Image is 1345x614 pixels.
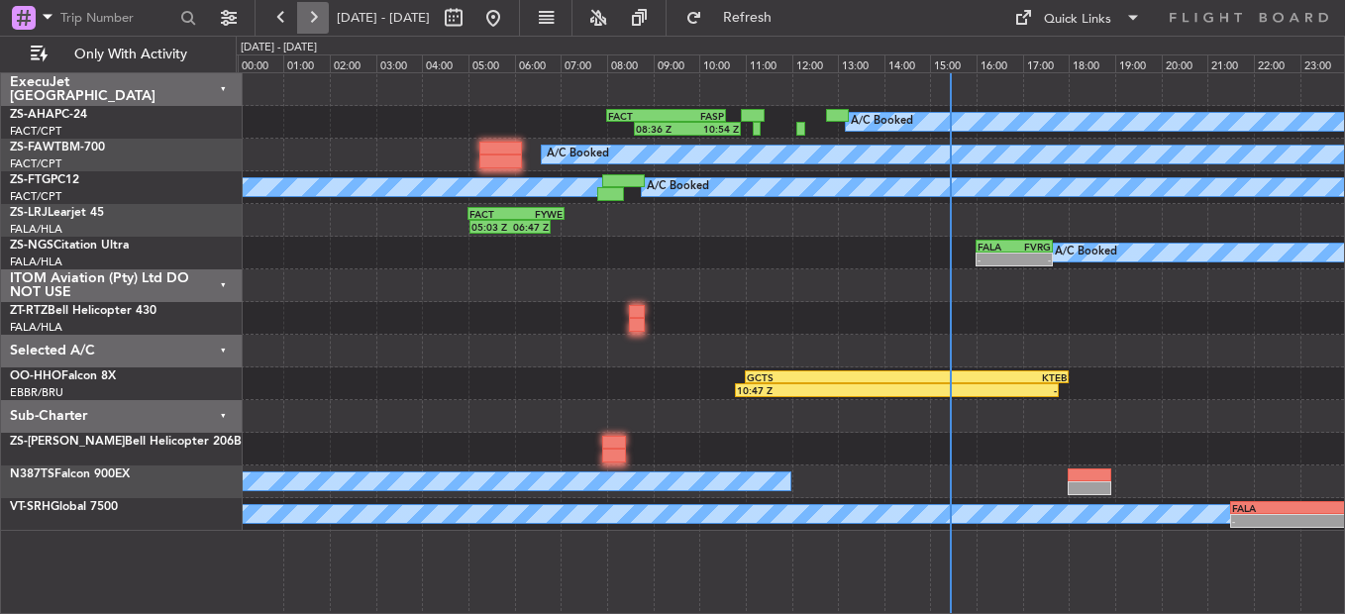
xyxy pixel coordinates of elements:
[1023,54,1070,72] div: 17:00
[10,305,156,317] a: ZT-RTZBell Helicopter 430
[1044,10,1111,30] div: Quick Links
[10,240,53,252] span: ZS-NGS
[1014,254,1051,265] div: -
[1055,238,1117,267] div: A/C Booked
[10,370,61,382] span: OO-HHO
[10,174,79,186] a: ZS-FTGPC12
[10,385,63,400] a: EBBR/BRU
[687,123,739,135] div: 10:54 Z
[22,39,215,70] button: Only With Activity
[666,110,724,122] div: FASP
[10,501,51,513] span: VT-SRH
[10,255,62,269] a: FALA/HLA
[10,124,61,139] a: FACT/CPT
[636,123,687,135] div: 08:36 Z
[977,54,1023,72] div: 16:00
[851,107,913,137] div: A/C Booked
[792,54,839,72] div: 12:00
[746,54,792,72] div: 11:00
[10,222,62,237] a: FALA/HLA
[10,156,61,171] a: FACT/CPT
[10,207,48,219] span: ZS-LRJ
[978,241,1014,253] div: FALA
[376,54,423,72] div: 03:00
[10,240,129,252] a: ZS-NGSCitation Ultra
[607,54,654,72] div: 08:00
[930,54,977,72] div: 15:00
[706,11,789,25] span: Refresh
[1115,54,1162,72] div: 19:00
[10,142,54,153] span: ZS-FAW
[52,48,209,61] span: Only With Activity
[10,436,242,448] a: ZS-[PERSON_NAME]Bell Helicopter 206B
[906,371,1067,383] div: KTEB
[10,207,104,219] a: ZS-LRJLearjet 45
[699,54,746,72] div: 10:00
[896,384,1057,396] div: -
[1014,241,1051,253] div: FVRG
[10,501,118,513] a: VT-SRHGlobal 7500
[10,436,125,448] span: ZS-[PERSON_NAME]
[10,142,105,153] a: ZS-FAWTBM-700
[10,468,54,480] span: N387TS
[1004,2,1151,34] button: Quick Links
[10,305,48,317] span: ZT-RTZ
[654,54,700,72] div: 09:00
[10,468,130,480] a: N387TSFalcon 900EX
[676,2,795,34] button: Refresh
[10,174,51,186] span: ZS-FTG
[1207,54,1254,72] div: 21:00
[471,221,510,233] div: 05:03 Z
[238,54,284,72] div: 00:00
[1069,54,1115,72] div: 18:00
[510,221,549,233] div: 06:47 Z
[10,320,62,335] a: FALA/HLA
[838,54,884,72] div: 13:00
[978,254,1014,265] div: -
[884,54,931,72] div: 14:00
[561,54,607,72] div: 07:00
[330,54,376,72] div: 02:00
[1162,54,1208,72] div: 20:00
[337,9,430,27] span: [DATE] - [DATE]
[10,109,87,121] a: ZS-AHAPC-24
[547,140,609,169] div: A/C Booked
[469,208,516,220] div: FACT
[283,54,330,72] div: 01:00
[647,172,709,202] div: A/C Booked
[10,109,54,121] span: ZS-AHA
[515,54,562,72] div: 06:00
[10,189,61,204] a: FACT/CPT
[468,54,515,72] div: 05:00
[241,40,317,56] div: [DATE] - [DATE]
[10,370,116,382] a: OO-HHOFalcon 8X
[747,371,907,383] div: GCTS
[608,110,667,122] div: FACT
[516,208,563,220] div: FYWE
[1254,54,1300,72] div: 22:00
[60,3,174,33] input: Trip Number
[422,54,468,72] div: 04:00
[737,384,897,396] div: 10:47 Z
